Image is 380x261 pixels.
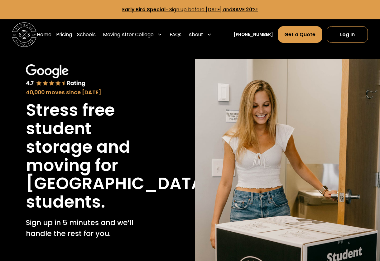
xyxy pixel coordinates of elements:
[26,217,159,239] p: Sign up in 5 minutes and we’ll handle the rest for you.
[26,193,105,211] h1: students.
[186,26,214,43] div: About
[101,26,165,43] div: Moving After College
[12,22,36,47] img: Storage Scholars main logo
[233,32,273,38] a: [PHONE_NUMBER]
[122,6,166,13] strong: Early Bird Special
[232,6,258,13] strong: SAVE 20%!
[278,26,322,43] a: Get a Quote
[37,26,51,43] a: Home
[77,26,96,43] a: Schools
[26,64,85,87] img: Google 4.7 star rating
[12,22,36,47] a: home
[103,31,154,38] div: Moving After College
[26,175,211,193] h1: [GEOGRAPHIC_DATA]
[122,6,258,13] a: Early Bird Special- Sign up before [DATE] andSAVE 20%!
[26,101,159,175] h1: Stress free student storage and moving for
[26,88,159,96] div: 40,000 moves since [DATE]
[56,26,72,43] a: Pricing
[189,31,203,38] div: About
[170,26,181,43] a: FAQs
[327,26,368,43] a: Log In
